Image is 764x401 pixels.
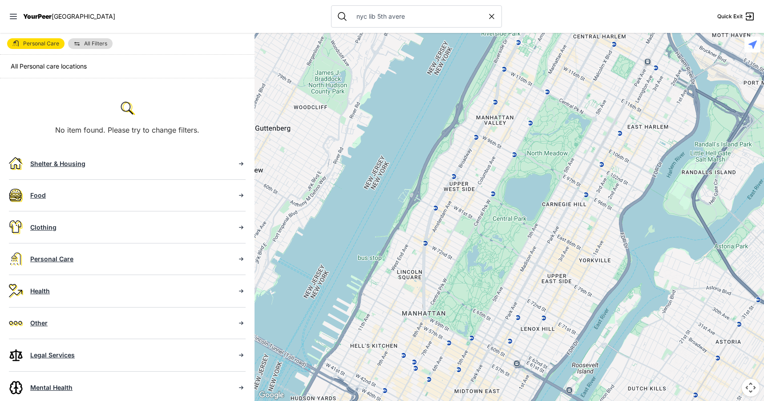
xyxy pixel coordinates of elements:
[55,125,199,135] p: No item found. Please try to change filters.
[30,383,230,392] div: Mental Health
[257,389,286,401] img: Google
[30,191,230,200] div: Food
[257,389,286,401] a: Open this area in Google Maps (opens a new window)
[23,12,52,20] span: YourPeer
[11,62,87,70] span: All Personal care locations
[30,287,230,296] div: Health
[7,38,65,49] a: Personal Care
[9,148,246,179] a: Shelter & Housing
[30,319,230,328] div: Other
[84,41,107,46] span: All Filters
[351,12,487,21] input: Search
[23,14,115,19] a: YourPeer[GEOGRAPHIC_DATA]
[717,13,743,20] span: Quick Exit
[9,308,246,339] a: Other
[68,38,113,49] a: All Filters
[30,159,230,168] div: Shelter & Housing
[9,243,246,275] a: Personal Care
[9,211,246,243] a: Clothing
[9,339,246,371] a: Legal Services
[9,180,246,211] a: Food
[717,11,755,22] a: Quick Exit
[30,255,230,263] div: Personal Care
[30,351,230,360] div: Legal Services
[52,12,115,20] span: [GEOGRAPHIC_DATA]
[9,275,246,307] a: Health
[23,41,59,46] span: Personal Care
[30,223,230,232] div: Clothing
[742,379,760,397] button: Map camera controls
